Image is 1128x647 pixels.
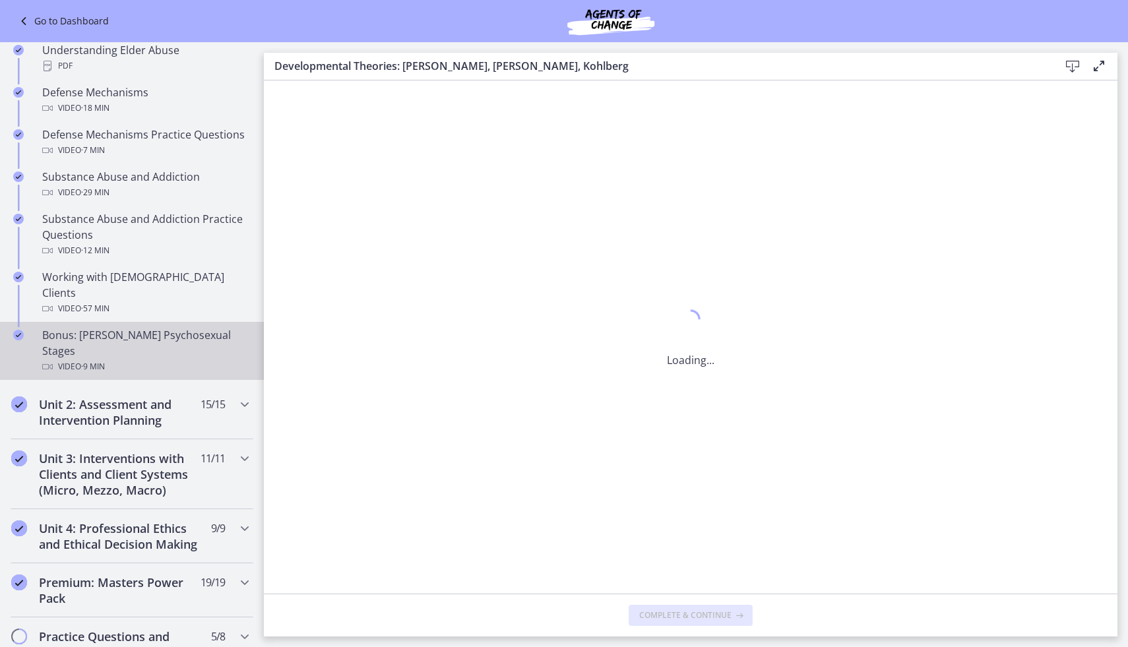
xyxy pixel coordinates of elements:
div: Substance Abuse and Addiction Practice Questions [42,211,248,259]
button: Complete & continue [629,605,753,626]
span: · 29 min [81,185,110,200]
i: Completed [13,272,24,282]
span: · 9 min [81,359,105,375]
h2: Unit 3: Interventions with Clients and Client Systems (Micro, Mezzo, Macro) [39,450,200,498]
div: Defense Mechanisms Practice Questions [42,127,248,158]
span: 5 / 8 [211,629,225,644]
i: Completed [11,574,27,590]
span: 15 / 15 [201,396,225,412]
div: PDF [42,58,248,74]
div: Video [42,185,248,200]
div: Video [42,301,248,317]
div: Bonus: [PERSON_NAME] Psychosexual Stages [42,327,248,375]
span: 9 / 9 [211,520,225,536]
h2: Unit 4: Professional Ethics and Ethical Decision Making [39,520,200,552]
div: Video [42,142,248,158]
h3: Developmental Theories: [PERSON_NAME], [PERSON_NAME], Kohlberg [274,58,1038,74]
div: Substance Abuse and Addiction [42,169,248,200]
a: Go to Dashboard [16,13,109,29]
span: 11 / 11 [201,450,225,466]
span: · 57 min [81,301,110,317]
span: 19 / 19 [201,574,225,590]
div: 1 [667,306,714,336]
span: · 12 min [81,243,110,259]
i: Completed [11,520,27,536]
div: Video [42,359,248,375]
div: Video [42,243,248,259]
span: · 7 min [81,142,105,158]
div: Understanding Elder Abuse [42,42,248,74]
img: Agents of Change [532,5,690,37]
div: Defense Mechanisms [42,84,248,116]
i: Completed [11,396,27,412]
i: Completed [11,450,27,466]
i: Completed [13,45,24,55]
span: · 18 min [81,100,110,116]
h2: Unit 2: Assessment and Intervention Planning [39,396,200,428]
p: Loading... [667,352,714,368]
i: Completed [13,87,24,98]
i: Completed [13,129,24,140]
h2: Premium: Masters Power Pack [39,574,200,606]
div: Working with [DEMOGRAPHIC_DATA] Clients [42,269,248,317]
i: Completed [13,214,24,224]
span: Complete & continue [639,610,732,621]
div: Video [42,100,248,116]
i: Completed [13,330,24,340]
i: Completed [13,171,24,182]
